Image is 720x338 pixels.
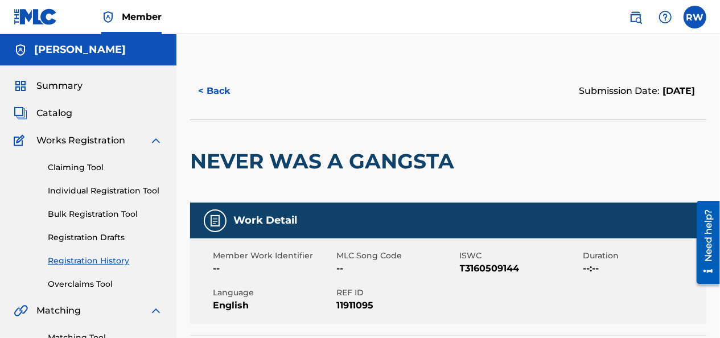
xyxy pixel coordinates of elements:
a: Individual Registration Tool [48,185,163,197]
span: Summary [36,79,83,93]
a: Claiming Tool [48,162,163,174]
img: MLC Logo [14,9,57,25]
img: Works Registration [14,134,28,147]
span: English [213,299,334,312]
span: REF ID [336,287,457,299]
h5: Work Detail [233,214,297,227]
span: Duration [583,250,703,262]
span: ISWC [460,250,581,262]
img: expand [149,134,163,147]
span: [DATE] [660,85,695,96]
img: help [659,10,672,24]
img: search [629,10,643,24]
img: Top Rightsholder [101,10,115,24]
div: User Menu [684,6,706,28]
h5: Ricky R Woodyatt Jr [34,43,126,56]
a: Public Search [624,6,647,28]
button: < Back [190,77,258,105]
a: Registration History [48,255,163,267]
img: Matching [14,304,28,318]
span: Works Registration [36,134,125,147]
span: Catalog [36,106,72,120]
span: Member Work Identifier [213,250,334,262]
iframe: Resource Center [688,197,720,288]
a: Overclaims Tool [48,278,163,290]
div: Help [654,6,677,28]
a: Bulk Registration Tool [48,208,163,220]
a: SummarySummary [14,79,83,93]
a: CatalogCatalog [14,106,72,120]
img: Catalog [14,106,27,120]
img: expand [149,304,163,318]
span: Member [122,10,162,23]
span: T3160509144 [460,262,581,275]
span: -- [213,262,334,275]
img: Accounts [14,43,27,57]
span: --:-- [583,262,703,275]
span: Matching [36,304,81,318]
span: MLC Song Code [336,250,457,262]
img: Work Detail [208,214,222,228]
div: Submission Date: [579,84,695,98]
span: -- [336,262,457,275]
h2: NEVER WAS A GANGSTA [190,149,460,174]
span: Language [213,287,334,299]
a: Registration Drafts [48,232,163,244]
img: Summary [14,79,27,93]
span: 11911095 [336,299,457,312]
